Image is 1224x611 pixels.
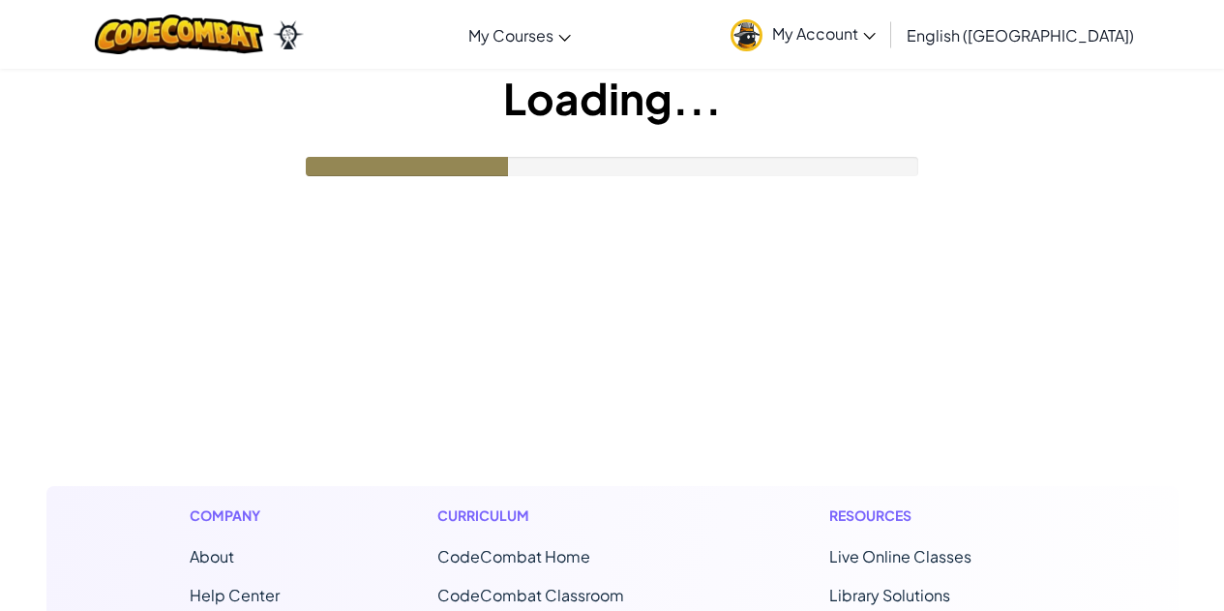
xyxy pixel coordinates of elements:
span: My Account [772,23,876,44]
a: My Account [721,4,885,65]
a: CodeCombat Classroom [437,585,624,605]
a: Live Online Classes [829,546,971,566]
img: Ozaria [273,20,304,49]
a: About [190,546,234,566]
img: avatar [731,19,762,51]
a: My Courses [459,9,581,61]
span: My Courses [468,25,553,46]
a: Help Center [190,585,280,605]
h1: Curriculum [437,505,672,526]
h1: Company [190,505,280,526]
span: CodeCombat Home [437,546,590,566]
a: English ([GEOGRAPHIC_DATA]) [897,9,1144,61]
a: Library Solutions [829,585,950,605]
img: CodeCombat logo [95,15,264,54]
span: English ([GEOGRAPHIC_DATA]) [907,25,1134,46]
h1: Resources [829,505,1035,526]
